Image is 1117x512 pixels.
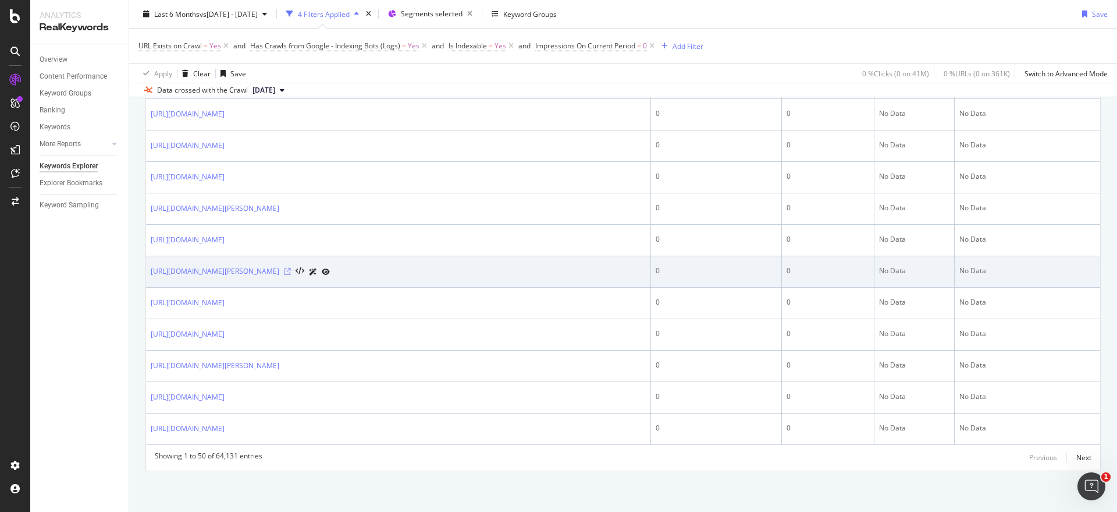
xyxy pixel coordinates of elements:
button: 4 Filters Applied [282,5,364,23]
button: Apply [138,64,172,83]
a: [URL][DOMAIN_NAME] [151,297,225,309]
div: 0 [656,171,777,182]
span: URL Exists on Crawl [138,41,202,51]
div: and [432,41,444,51]
div: No Data [879,266,949,276]
div: Next [1076,453,1091,462]
div: Add Filter [673,41,703,51]
a: Keyword Groups [40,87,120,100]
div: 0 [656,108,777,119]
div: 0 [656,140,777,150]
div: Clear [193,68,211,78]
div: 4 Filters Applied [298,9,350,19]
a: [URL][DOMAIN_NAME] [151,171,225,183]
div: No Data [959,171,1095,182]
div: Data crossed with the Crawl [157,85,248,96]
button: [DATE] [248,83,289,97]
button: Add Filter [657,39,703,53]
div: Save [1092,9,1108,19]
a: Ranking [40,104,120,116]
div: times [364,8,373,20]
a: More Reports [40,138,109,150]
div: 0 % URLs ( 0 on 361K ) [944,68,1010,78]
button: Save [216,64,246,83]
div: No Data [959,423,1095,433]
button: Switch to Advanced Mode [1020,64,1108,83]
div: 0 [787,360,869,370]
span: Has Crawls from Google - Indexing Bots (Logs) [250,41,400,51]
div: 0 [787,297,869,308]
div: Keywords Explorer [40,160,98,172]
button: Keyword Groups [487,5,561,23]
span: 1 [1101,472,1111,482]
span: 2025 Aug. 31st [252,85,275,96]
div: 0 [787,234,869,245]
div: Save [230,68,246,78]
div: No Data [959,266,1095,276]
span: = [402,41,406,51]
button: Previous [1029,451,1057,465]
div: No Data [879,391,949,402]
a: Explorer Bookmarks [40,177,120,189]
span: = [637,41,641,51]
div: 0 [656,360,777,370]
div: No Data [959,140,1095,150]
div: 0 % Clicks ( 0 on 41M ) [862,68,929,78]
div: Previous [1029,453,1057,462]
div: and [518,41,531,51]
div: and [233,41,246,51]
a: [URL][DOMAIN_NAME][PERSON_NAME] [151,266,279,277]
button: Clear [177,64,211,83]
div: No Data [879,171,949,182]
div: 0 [656,234,777,245]
a: Overview [40,54,120,66]
div: Keyword Sampling [40,199,99,211]
div: RealKeywords [40,21,119,34]
div: No Data [879,234,949,245]
a: Keyword Sampling [40,199,120,211]
div: 0 [656,423,777,433]
a: Visit Online Page [284,268,291,275]
div: No Data [879,423,949,433]
div: 0 [656,329,777,339]
div: No Data [959,203,1095,213]
span: Last 6 Months [154,9,200,19]
div: 0 [656,266,777,276]
div: 0 [787,140,869,150]
div: 0 [787,203,869,213]
a: AI Url Details [309,266,317,278]
button: and [233,40,246,51]
a: [URL][DOMAIN_NAME] [151,423,225,435]
div: No Data [879,329,949,339]
a: [URL][DOMAIN_NAME][PERSON_NAME] [151,203,279,214]
div: 0 [656,297,777,308]
div: Overview [40,54,67,66]
button: Segments selected [383,5,477,23]
div: 0 [787,391,869,402]
div: Keywords [40,121,70,133]
div: No Data [959,329,1095,339]
div: No Data [959,108,1095,119]
div: Apply [154,68,172,78]
div: No Data [879,140,949,150]
span: = [204,41,208,51]
div: Content Performance [40,70,107,83]
div: 0 [656,203,777,213]
div: Keyword Groups [40,87,91,100]
span: Segments selected [401,9,463,19]
div: 0 [787,423,869,433]
div: No Data [879,108,949,119]
span: = [489,41,493,51]
div: Ranking [40,104,65,116]
div: 0 [656,391,777,402]
a: Content Performance [40,70,120,83]
span: Yes [495,38,506,54]
div: No Data [879,203,949,213]
a: [URL][DOMAIN_NAME] [151,391,225,403]
button: Save [1077,5,1108,23]
a: [URL][DOMAIN_NAME][PERSON_NAME] [151,360,279,372]
span: Yes [408,38,419,54]
a: Keywords Explorer [40,160,120,172]
div: No Data [959,234,1095,245]
div: No Data [959,360,1095,370]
